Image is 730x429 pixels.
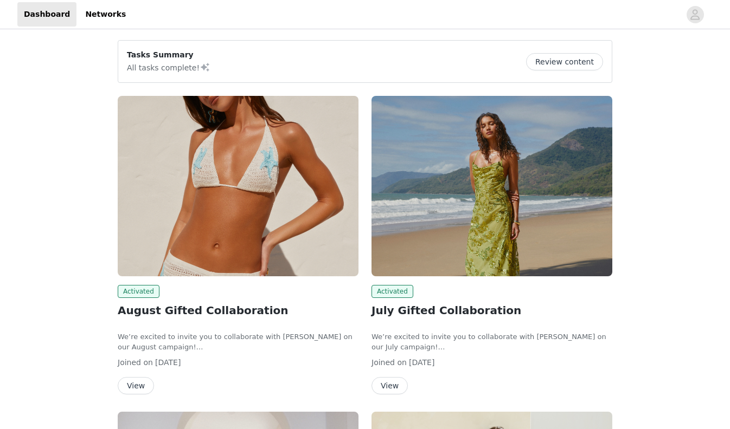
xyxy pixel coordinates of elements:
p: All tasks complete! [127,61,210,74]
p: We’re excited to invite you to collaborate with [PERSON_NAME] on our August campaign! [118,331,358,353]
img: Peppermayo USA [118,96,358,276]
div: avatar [690,6,700,23]
h2: July Gifted Collaboration [372,302,612,318]
span: Joined on [118,358,153,367]
span: Activated [118,285,159,298]
p: We’re excited to invite you to collaborate with [PERSON_NAME] on our July campaign! [372,331,612,353]
a: Networks [79,2,132,27]
a: Dashboard [17,2,76,27]
img: Peppermayo USA [372,96,612,276]
span: [DATE] [155,358,181,367]
p: Tasks Summary [127,49,210,61]
span: Activated [372,285,413,298]
h2: August Gifted Collaboration [118,302,358,318]
a: View [372,382,408,390]
button: View [372,377,408,394]
button: View [118,377,154,394]
button: Review content [526,53,603,70]
span: [DATE] [409,358,434,367]
span: Joined on [372,358,407,367]
a: View [118,382,154,390]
